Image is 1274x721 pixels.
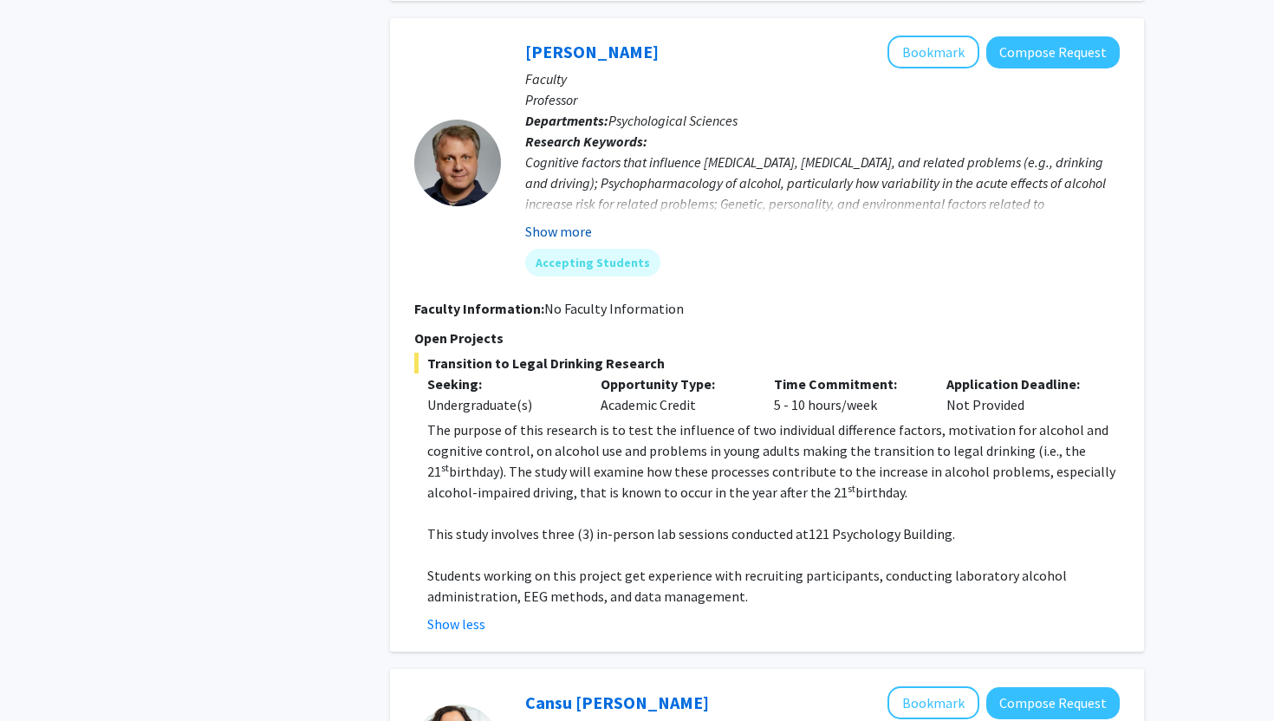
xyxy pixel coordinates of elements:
span: The purpose of this research is to test the influence of two individual difference factors, motiv... [427,421,1108,480]
b: Faculty Information: [414,300,544,317]
div: 5 - 10 hours/week [761,373,934,415]
mat-chip: Accepting Students [525,249,660,276]
div: Academic Credit [588,373,761,415]
span: Psychological Sciences [608,112,738,129]
p: 121 Psychology Building. [427,523,1120,544]
p: Professor [525,89,1120,110]
p: Application Deadline: [946,373,1094,394]
button: Add Denis McCarthy to Bookmarks [887,36,979,68]
span: birthday. [855,484,907,501]
button: Compose Request to Denis McCarthy [986,36,1120,68]
button: Show more [525,221,592,242]
div: Cognitive factors that influence [MEDICAL_DATA], [MEDICAL_DATA], and related problems (e.g., drin... [525,152,1120,235]
div: Not Provided [933,373,1107,415]
button: Compose Request to Cansu Agca [986,687,1120,719]
p: Time Commitment: [774,373,921,394]
p: Students working on this project get experience with recruiting participants, conducting laborato... [427,565,1120,607]
sup: st [441,461,449,474]
button: Show less [427,614,485,634]
button: Add Cansu Agca to Bookmarks [887,686,979,719]
span: birthday). The study will examine how these processes contribute to the increase in alcohol probl... [427,463,1115,501]
a: [PERSON_NAME] [525,41,659,62]
p: Opportunity Type: [601,373,748,394]
sup: st [848,482,855,495]
span: No Faculty Information [544,300,684,317]
a: Cansu [PERSON_NAME] [525,692,709,713]
p: Faculty [525,68,1120,89]
span: This study involves three (3) in-person lab sessions conducted at [427,525,809,542]
p: Open Projects [414,328,1120,348]
div: Undergraduate(s) [427,394,575,415]
b: Research Keywords: [525,133,647,150]
b: Departments: [525,112,608,129]
p: Seeking: [427,373,575,394]
iframe: Chat [13,643,74,708]
span: Transition to Legal Drinking Research [414,353,1120,373]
